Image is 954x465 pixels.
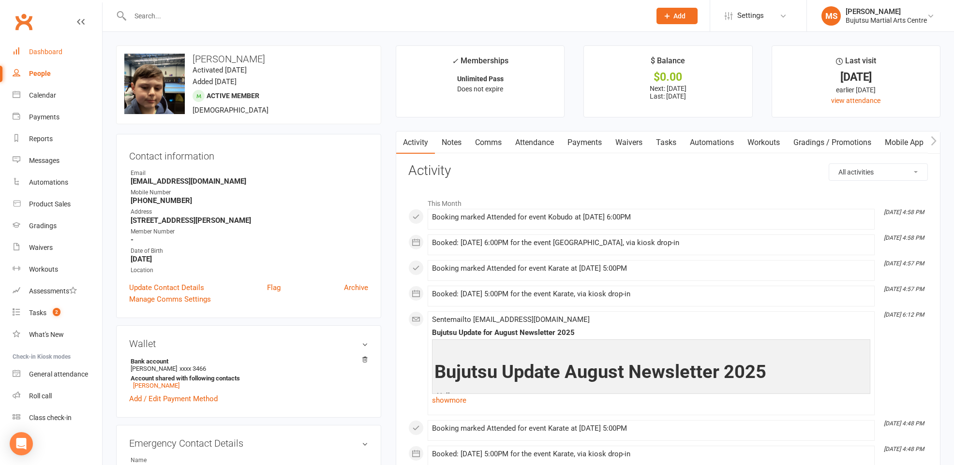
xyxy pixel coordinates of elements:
[432,329,870,337] div: Bujutsu Update for August Newsletter 2025
[131,247,368,256] div: Date of Birth
[124,54,373,64] h3: [PERSON_NAME]
[29,331,64,338] div: What's New
[131,207,368,217] div: Address
[13,407,102,429] a: Class kiosk mode
[884,446,924,452] i: [DATE] 4:48 PM
[846,7,927,16] div: [PERSON_NAME]
[846,16,927,25] div: Bujutsu Martial Arts Centre
[29,135,53,143] div: Reports
[468,131,508,154] a: Comms
[131,358,363,365] strong: Bank account
[29,113,60,121] div: Payments
[884,420,924,427] i: [DATE] 4:48 PM
[53,308,60,316] span: 2
[432,290,870,298] div: Booked: [DATE] 5:00PM for the event Karate, via kiosk drop-in
[432,424,870,433] div: Booking marked Attended for event Karate at [DATE] 5:00PM
[781,85,931,95] div: earlier [DATE]
[29,244,53,251] div: Waivers
[193,77,237,86] time: Added [DATE]
[508,131,561,154] a: Attendance
[878,131,930,154] a: Mobile App
[29,287,77,295] div: Assessments
[836,55,876,72] div: Last visit
[13,193,102,215] a: Product Sales
[13,128,102,150] a: Reports
[13,106,102,128] a: Payments
[193,106,268,115] span: [DEMOGRAPHIC_DATA]
[609,131,649,154] a: Waivers
[649,131,683,154] a: Tasks
[179,365,206,372] span: xxxx 3466
[29,414,72,421] div: Class check-in
[821,6,841,26] div: MS
[29,370,88,378] div: General attendance
[29,265,58,273] div: Workouts
[129,338,368,349] h3: Wallet
[129,356,368,391] li: [PERSON_NAME]
[452,55,508,73] div: Memberships
[396,131,435,154] a: Activity
[12,10,36,34] a: Clubworx
[13,302,102,324] a: Tasks 2
[432,264,870,273] div: Booking marked Attended for event Karate at [DATE] 5:00PM
[741,131,787,154] a: Workouts
[432,393,870,407] a: show more
[432,213,870,221] div: Booking marked Attended for event Kobudo at [DATE] 6:00PM
[131,216,368,225] strong: [STREET_ADDRESS][PERSON_NAME]
[13,85,102,106] a: Calendar
[884,209,924,216] i: [DATE] 4:58 PM
[131,196,368,205] strong: [PHONE_NUMBER]
[457,85,503,93] span: Does not expire
[344,282,368,293] a: Archive
[129,293,211,305] a: Manage Comms Settings
[673,12,686,20] span: Add
[29,157,60,164] div: Messages
[131,227,368,236] div: Member Number
[432,239,870,247] div: Booked: [DATE] 6:00PM for the event [GEOGRAPHIC_DATA], via kiosk drop-in
[129,282,204,293] a: Update Contact Details
[207,92,259,100] span: Active member
[13,215,102,237] a: Gradings
[13,363,102,385] a: General attendance kiosk mode
[267,282,281,293] a: Flag
[408,163,928,178] h3: Activity
[884,311,924,318] i: [DATE] 6:12 PM
[884,234,924,241] i: [DATE] 4:58 PM
[131,169,368,178] div: Email
[13,280,102,302] a: Assessments
[127,9,644,23] input: Search...
[29,91,56,99] div: Calendar
[133,382,179,389] a: [PERSON_NAME]
[29,222,57,230] div: Gradings
[13,324,102,346] a: What's New
[131,266,368,275] div: Location
[651,55,685,72] div: $ Balance
[656,8,698,24] button: Add
[129,438,368,449] h3: Emergency Contact Details
[434,390,868,404] p: Hello everyone,
[131,255,368,263] strong: [DATE]
[131,375,363,382] strong: Account shared with following contacts
[131,188,368,197] div: Mobile Number
[129,393,218,405] a: Add / Edit Payment Method
[13,150,102,172] a: Messages
[434,361,766,382] span: Bujutsu Update August Newsletter 2025
[452,57,458,66] i: ✓
[13,41,102,63] a: Dashboard
[131,456,210,465] div: Name
[124,54,185,114] img: image1694156901.png
[13,259,102,280] a: Workouts
[29,178,68,186] div: Automations
[193,66,247,74] time: Activated [DATE]
[432,450,870,458] div: Booked: [DATE] 5:00PM for the event Karate, via kiosk drop-in
[781,72,931,82] div: [DATE]
[408,193,928,209] li: This Month
[435,131,468,154] a: Notes
[593,72,743,82] div: $0.00
[432,315,590,324] span: Sent email to [EMAIL_ADDRESS][DOMAIN_NAME]
[13,237,102,259] a: Waivers
[561,131,609,154] a: Payments
[29,392,52,400] div: Roll call
[29,48,62,56] div: Dashboard
[131,235,368,244] strong: -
